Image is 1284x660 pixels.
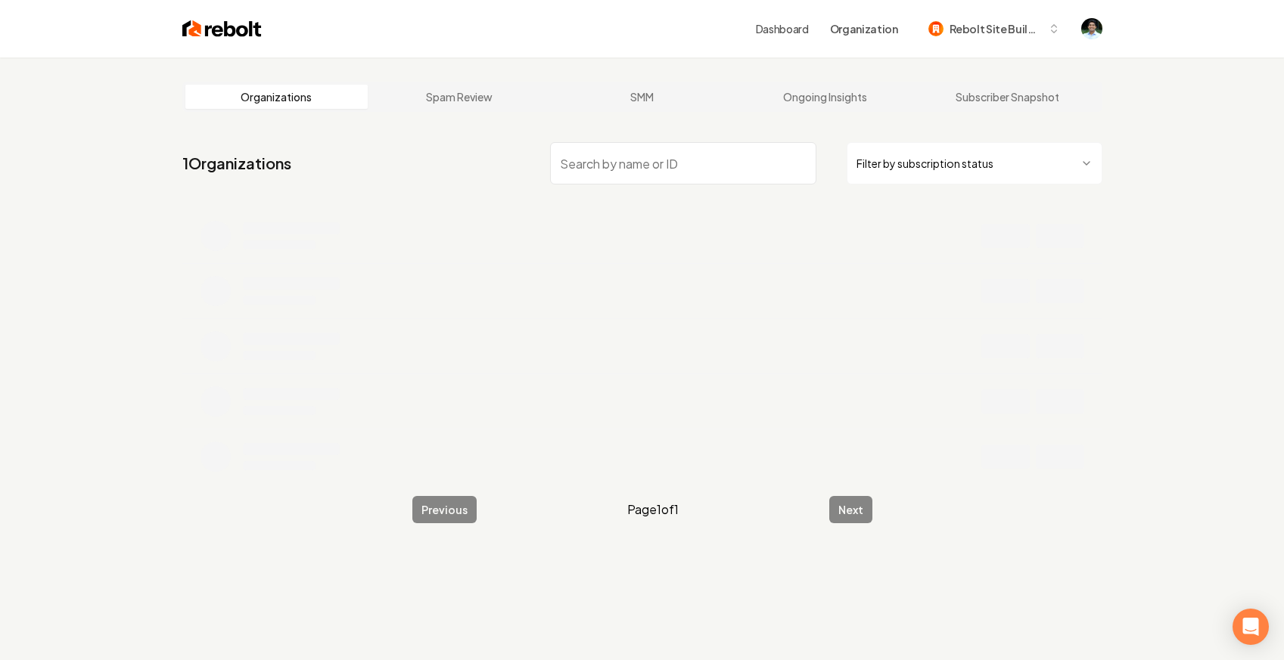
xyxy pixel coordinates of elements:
[916,85,1099,109] a: Subscriber Snapshot
[950,21,1042,37] span: Rebolt Site Builder
[182,18,262,39] img: Rebolt Logo
[928,21,944,36] img: Rebolt Site Builder
[368,85,551,109] a: Spam Review
[756,21,809,36] a: Dashboard
[182,153,291,174] a: 1Organizations
[1081,18,1102,39] button: Open user button
[185,85,368,109] a: Organizations
[550,142,816,184] input: Search by name or ID
[1233,609,1269,645] div: Open Intercom Messenger
[733,85,916,109] a: Ongoing Insights
[551,85,734,109] a: SMM
[1081,18,1102,39] img: Arwin Rahmatpanah
[821,15,907,42] button: Organization
[627,500,679,519] span: Page 1 of 1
